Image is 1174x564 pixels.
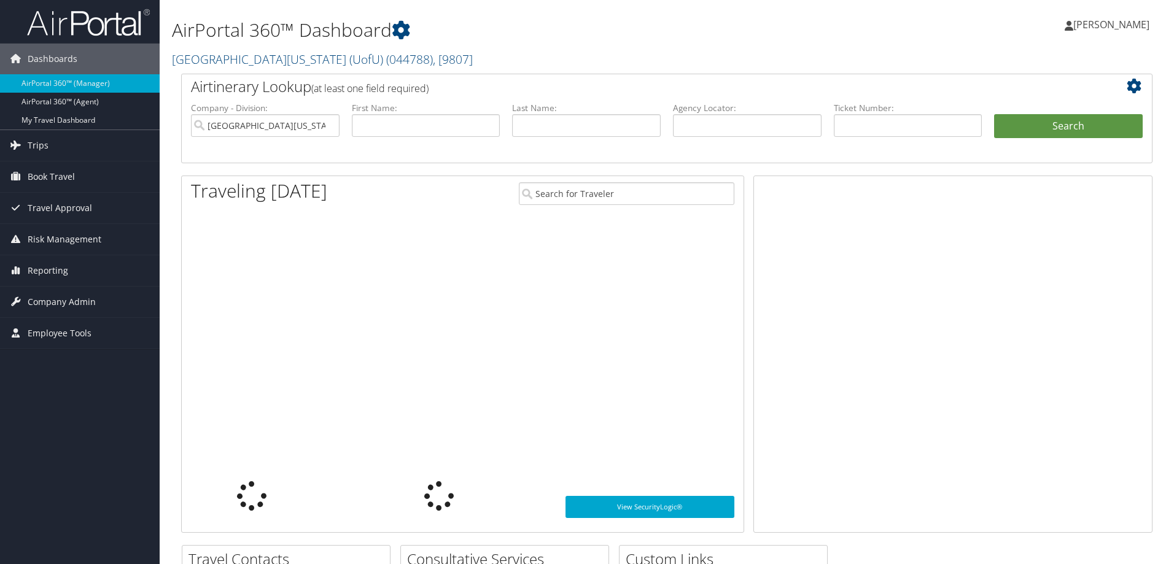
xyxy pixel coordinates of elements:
[28,130,49,161] span: Trips
[1065,6,1162,43] a: [PERSON_NAME]
[673,102,822,114] label: Agency Locator:
[386,51,433,68] span: ( 044788 )
[28,287,96,317] span: Company Admin
[28,161,75,192] span: Book Travel
[28,193,92,223] span: Travel Approval
[512,102,661,114] label: Last Name:
[191,76,1062,97] h2: Airtinerary Lookup
[1073,18,1149,31] span: [PERSON_NAME]
[28,224,101,255] span: Risk Management
[172,17,832,43] h1: AirPortal 360™ Dashboard
[28,44,77,74] span: Dashboards
[311,82,429,95] span: (at least one field required)
[28,318,91,349] span: Employee Tools
[566,496,734,518] a: View SecurityLogic®
[352,102,500,114] label: First Name:
[27,8,150,37] img: airportal-logo.png
[994,114,1143,139] button: Search
[28,255,68,286] span: Reporting
[191,102,340,114] label: Company - Division:
[172,51,473,68] a: [GEOGRAPHIC_DATA][US_STATE] (UofU)
[191,178,327,204] h1: Traveling [DATE]
[433,51,473,68] span: , [ 9807 ]
[519,182,734,205] input: Search for Traveler
[834,102,982,114] label: Ticket Number:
